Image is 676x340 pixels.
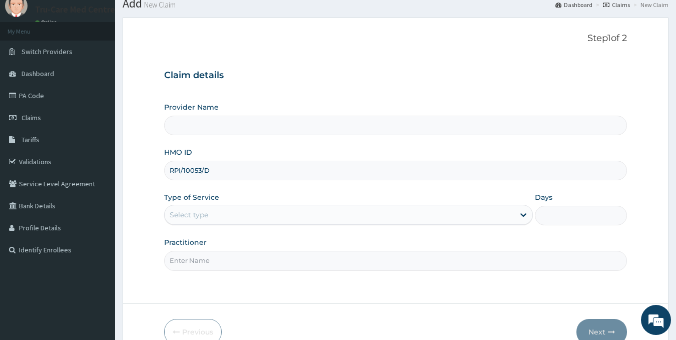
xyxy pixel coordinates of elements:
label: Days [535,192,552,202]
input: Enter HMO ID [164,161,627,180]
span: Tariffs [22,135,40,144]
input: Enter Name [164,251,627,270]
a: Dashboard [555,1,592,9]
label: HMO ID [164,147,192,157]
div: Select type [170,210,208,220]
span: Dashboard [22,69,54,78]
a: Online [35,19,59,26]
span: Claims [22,113,41,122]
a: Claims [603,1,630,9]
label: Practitioner [164,237,207,247]
h3: Claim details [164,70,627,81]
label: Provider Name [164,102,219,112]
li: New Claim [631,1,668,9]
p: Step 1 of 2 [164,33,627,44]
p: Tru-Care Med Centre [35,5,115,14]
span: Switch Providers [22,47,73,56]
label: Type of Service [164,192,219,202]
small: New Claim [142,1,176,9]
